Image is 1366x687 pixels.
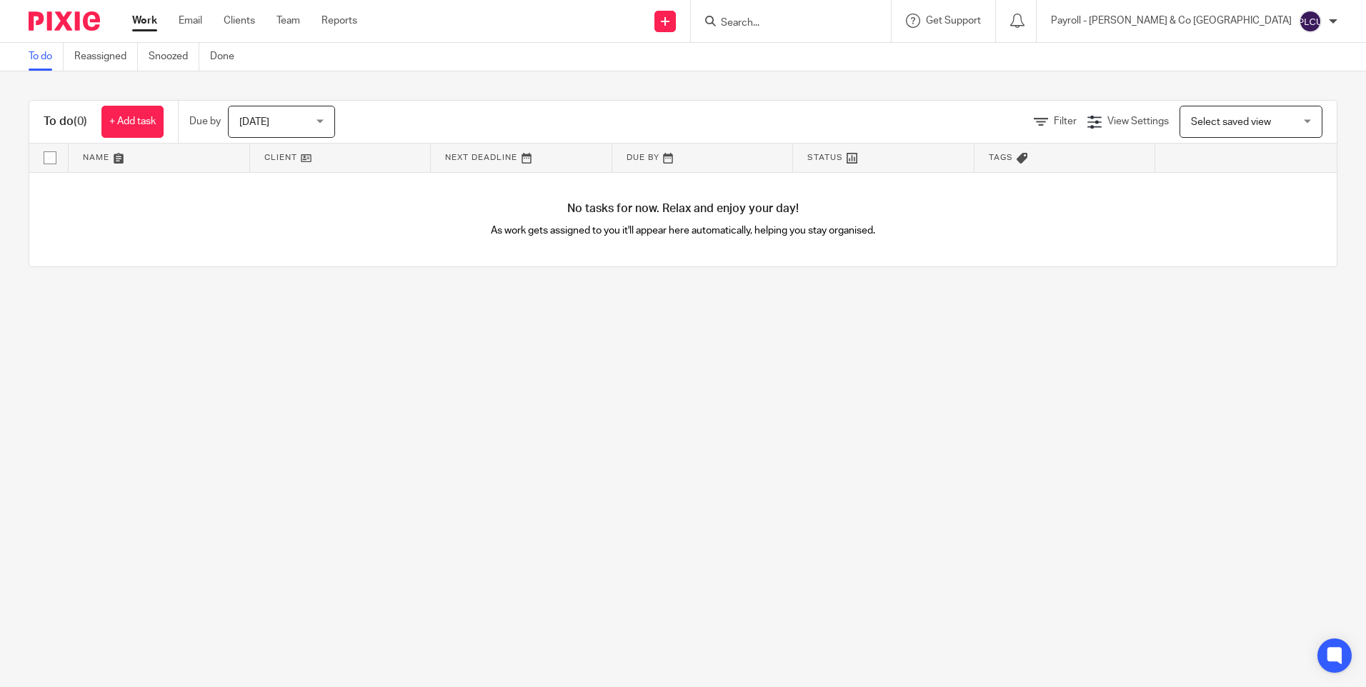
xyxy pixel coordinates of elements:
span: (0) [74,116,87,127]
a: Team [276,14,300,28]
img: svg%3E [1299,10,1322,33]
a: Clients [224,14,255,28]
span: [DATE] [239,117,269,127]
h1: To do [44,114,87,129]
a: Reports [321,14,357,28]
h4: No tasks for now. Relax and enjoy your day! [29,201,1337,216]
p: As work gets assigned to you it'll appear here automatically, helping you stay organised. [357,224,1010,238]
span: Tags [989,154,1013,161]
a: + Add task [101,106,164,138]
img: Pixie [29,11,100,31]
a: Snoozed [149,43,199,71]
span: Filter [1054,116,1077,126]
a: Done [210,43,245,71]
p: Due by [189,114,221,129]
p: Payroll - [PERSON_NAME] & Co [GEOGRAPHIC_DATA] [1051,14,1292,28]
a: Email [179,14,202,28]
a: Reassigned [74,43,138,71]
span: View Settings [1107,116,1169,126]
input: Search [719,17,848,30]
span: Select saved view [1191,117,1271,127]
a: To do [29,43,64,71]
span: Get Support [926,16,981,26]
a: Work [132,14,157,28]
